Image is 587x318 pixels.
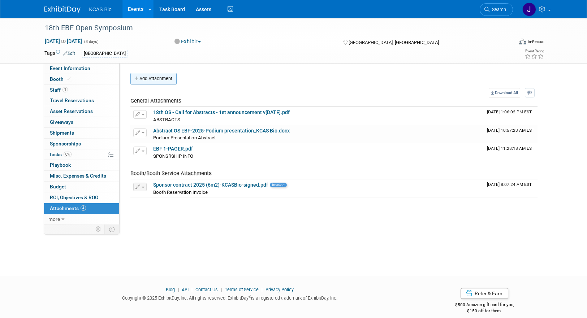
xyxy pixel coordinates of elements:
[49,152,72,157] span: Tasks
[89,6,112,12] span: KCAS Bio
[487,109,532,114] span: Upload Timestamp
[44,160,119,170] a: Playbook
[82,50,128,57] div: [GEOGRAPHIC_DATA]
[130,97,181,104] span: General Attachments
[44,149,119,160] a: Tasks0%
[176,287,181,292] span: |
[50,184,66,190] span: Budget
[266,287,294,292] a: Privacy Policy
[44,203,119,214] a: Attachments4
[349,40,439,45] span: [GEOGRAPHIC_DATA], [GEOGRAPHIC_DATA]
[50,205,86,211] span: Attachments
[44,6,81,13] img: ExhibitDay
[153,128,290,134] a: Abstract OS EBF-2025-Podium presentation_KCAS Bio.docx
[484,179,538,197] td: Upload Timestamp
[153,117,180,122] span: ABSTRACTS
[487,128,534,133] span: Upload Timestamp
[50,141,81,147] span: Sponsorships
[44,49,75,58] td: Tags
[60,38,67,44] span: to
[44,293,416,301] div: Copyright © 2025 ExhibitDay, Inc. All rights reserved. ExhibitDay is a registered trademark of Ex...
[42,22,502,35] div: 18th EBF Open Symposium
[182,287,189,292] a: API
[44,117,119,127] a: Giveaways
[44,128,119,138] a: Shipments
[44,95,119,106] a: Travel Reservations
[172,38,204,45] button: Exhibit
[63,51,75,56] a: Edit
[50,97,94,103] span: Travel Reservations
[470,38,545,48] div: Event Format
[153,182,268,188] a: Sponsor contract 2025 (6m2)-KCASBio-signed.pdf
[44,63,119,74] a: Event Information
[50,130,74,136] span: Shipments
[260,287,264,292] span: |
[426,308,543,314] div: $150 off for them.
[249,295,251,299] sup: ®
[426,297,543,314] div: $500 Amazon gift card for you,
[50,119,73,125] span: Giveaways
[153,109,290,115] a: 18th OS - Call for Abstracts - 1st announcement v[DATE].pdf
[50,195,98,200] span: ROI, Objectives & ROO
[166,287,175,292] a: Blog
[489,88,520,98] a: Download All
[487,182,532,187] span: Upload Timestamp
[104,225,119,234] td: Toggle Event Tabs
[525,49,544,53] div: Event Rating
[484,107,538,125] td: Upload Timestamp
[225,287,259,292] a: Terms of Service
[44,106,119,117] a: Asset Reservations
[83,39,99,44] span: (3 days)
[153,190,208,195] span: Booth Reservation Invoice
[153,153,193,159] span: SPONSRSHIP INFO
[487,146,534,151] span: Upload Timestamp
[44,139,119,149] a: Sponsorships
[484,143,538,161] td: Upload Timestamp
[50,87,68,93] span: Staff
[50,108,93,114] span: Asset Reservations
[522,3,536,16] img: Jason Hannah
[44,192,119,203] a: ROI, Objectives & ROO
[62,87,68,92] span: 1
[50,76,72,82] span: Booth
[527,39,544,44] div: In-Person
[480,3,513,16] a: Search
[484,125,538,143] td: Upload Timestamp
[92,225,105,234] td: Personalize Event Tab Strip
[489,7,506,12] span: Search
[81,205,86,211] span: 4
[190,287,194,292] span: |
[461,288,508,299] a: Refer & Earn
[270,183,287,187] span: Invoice
[219,287,224,292] span: |
[48,216,60,222] span: more
[64,152,72,157] span: 0%
[50,173,106,179] span: Misc. Expenses & Credits
[519,39,526,44] img: Format-Inperson.png
[195,287,218,292] a: Contact Us
[44,182,119,192] a: Budget
[50,65,90,71] span: Event Information
[44,171,119,181] a: Misc. Expenses & Credits
[67,77,70,81] i: Booth reservation complete
[50,162,71,168] span: Playbook
[153,146,193,152] a: EBF 1-PAGER.pdf
[130,73,177,84] button: Add Attachment
[130,170,212,177] span: Booth/Booth Service Attachments
[153,135,216,140] span: Podium Presentation Abstract
[44,74,119,84] a: Booth
[44,214,119,225] a: more
[44,85,119,95] a: Staff1
[44,38,82,44] span: [DATE] [DATE]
